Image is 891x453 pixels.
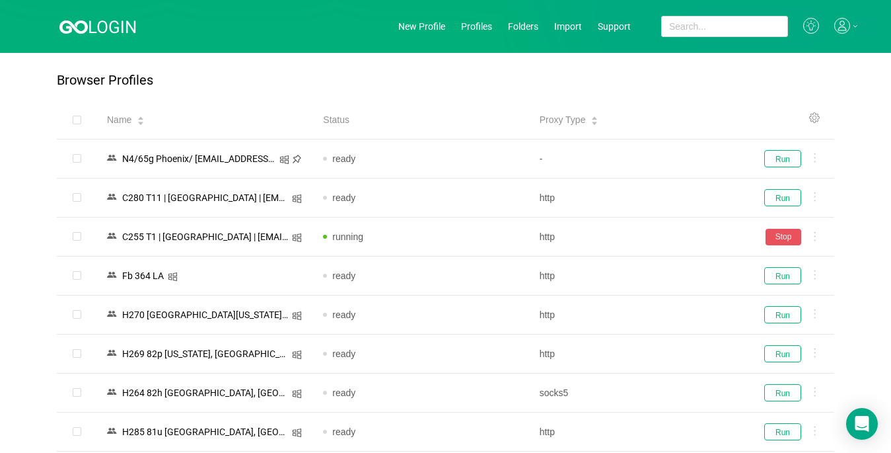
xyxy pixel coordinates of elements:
[118,423,292,440] div: Н285 81u [GEOGRAPHIC_DATA], [GEOGRAPHIC_DATA]/ [EMAIL_ADDRESS][DOMAIN_NAME]
[529,296,745,335] td: http
[508,21,538,32] a: Folders
[137,120,145,124] i: icon: caret-down
[118,228,292,245] div: C255 T1 | [GEOGRAPHIC_DATA] | [EMAIL_ADDRESS][DOMAIN_NAME]
[529,257,745,296] td: http
[554,21,582,32] a: Import
[529,179,745,218] td: http
[292,311,302,321] i: icon: windows
[292,389,302,399] i: icon: windows
[764,384,801,401] button: Run
[661,16,788,37] input: Search...
[766,229,801,245] button: Stop
[764,423,801,440] button: Run
[332,427,355,437] span: ready
[540,113,586,127] span: Proxy Type
[323,113,349,127] span: Status
[332,270,355,281] span: ready
[764,306,801,323] button: Run
[398,21,445,32] a: New Profile
[118,384,292,401] div: Н264 82h [GEOGRAPHIC_DATA], [GEOGRAPHIC_DATA]/ [EMAIL_ADDRESS][DOMAIN_NAME]
[764,345,801,362] button: Run
[137,115,145,119] i: icon: caret-up
[529,140,745,179] td: -
[529,413,745,452] td: http
[764,189,801,206] button: Run
[292,350,302,360] i: icon: windows
[591,115,598,119] i: icon: caret-up
[332,388,355,398] span: ready
[332,153,355,164] span: ready
[118,345,292,362] div: Н269 82p [US_STATE], [GEOGRAPHIC_DATA]/ [EMAIL_ADDRESS][DOMAIN_NAME]
[764,150,801,167] button: Run
[461,21,492,32] a: Profiles
[107,113,131,127] span: Name
[118,189,292,206] div: C280 T11 | [GEOGRAPHIC_DATA] | [EMAIL_ADDRESS][DOMAIN_NAME]
[764,267,801,284] button: Run
[332,309,355,320] span: ready
[529,335,745,374] td: http
[529,218,745,257] td: http
[137,114,145,124] div: Sort
[292,154,302,164] i: icon: pushpin
[292,194,302,204] i: icon: windows
[332,231,363,242] span: running
[118,150,279,167] div: N4/65g Phoenix/ [EMAIL_ADDRESS][DOMAIN_NAME]
[168,272,178,282] i: icon: windows
[57,73,153,88] p: Browser Profiles
[118,267,168,284] div: Fb 364 LA
[598,21,631,32] a: Support
[529,374,745,413] td: socks5
[846,408,878,440] div: Open Intercom Messenger
[292,233,302,243] i: icon: windows
[590,114,598,124] div: Sort
[591,120,598,124] i: icon: caret-down
[279,155,289,165] i: icon: windows
[332,192,355,203] span: ready
[118,306,292,323] div: Н270 [GEOGRAPHIC_DATA][US_STATE]/ [EMAIL_ADDRESS][DOMAIN_NAME]
[332,349,355,359] span: ready
[292,428,302,438] i: icon: windows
